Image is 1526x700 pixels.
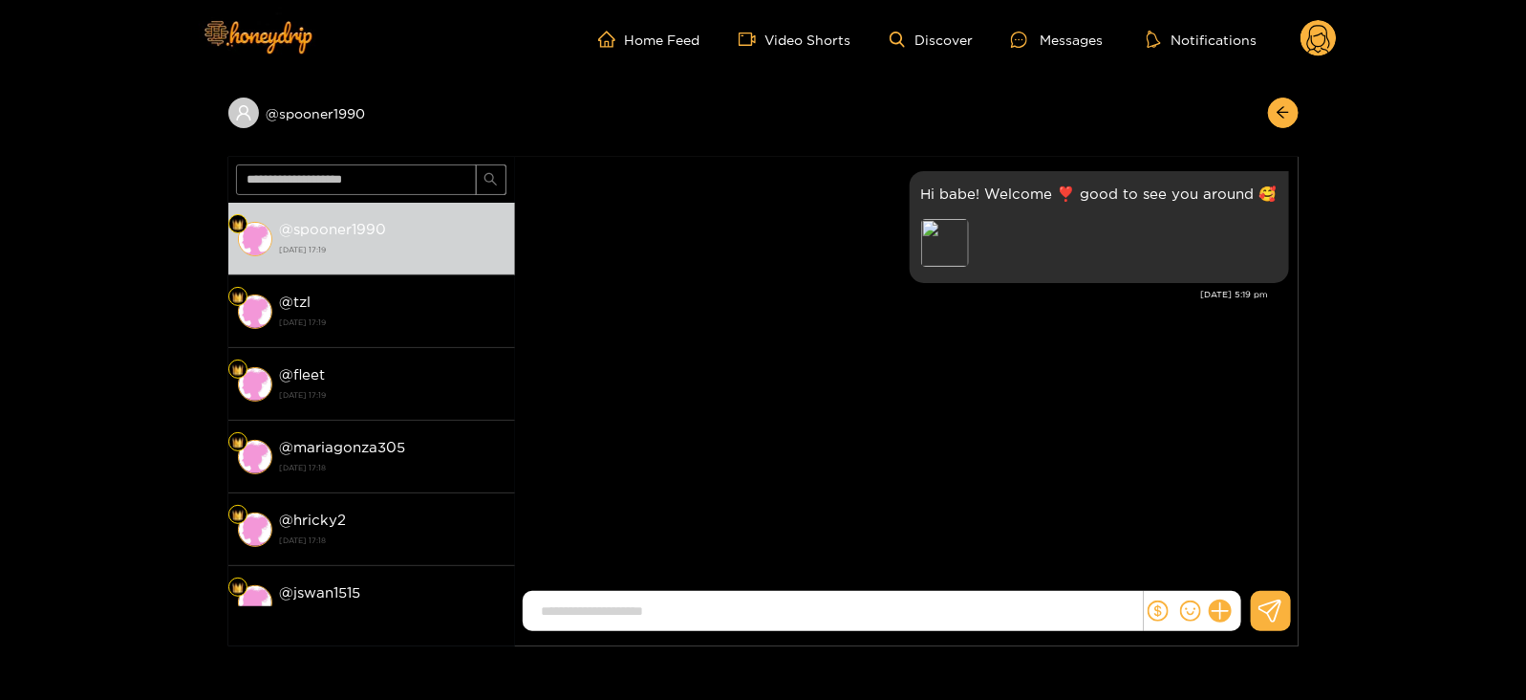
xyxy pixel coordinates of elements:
[280,221,387,237] strong: @ spooner1990
[739,31,851,48] a: Video Shorts
[1148,601,1169,622] span: dollar
[1144,597,1172,625] button: dollar
[280,604,505,622] strong: [DATE] 09:44
[1276,105,1290,121] span: arrow-left
[484,172,498,188] span: search
[910,171,1289,283] div: Aug. 21, 5:19 pm
[598,31,625,48] span: home
[1268,98,1299,128] button: arrow-left
[232,510,244,521] img: Fan Level
[232,582,244,594] img: Fan Level
[238,295,272,329] img: conversation
[525,288,1269,301] div: [DATE] 5:19 pm
[238,367,272,402] img: conversation
[921,183,1278,205] p: Hi babe! Welcome ❣️ good to see you around 🥰
[238,513,272,547] img: conversation
[238,585,272,620] img: conversation
[235,104,252,121] span: user
[890,32,973,48] a: Discover
[238,222,272,256] img: conversation
[739,31,765,48] span: video-camera
[1180,601,1201,622] span: smile
[232,437,244,448] img: Fan Level
[1141,30,1262,49] button: Notifications
[280,532,505,549] strong: [DATE] 17:18
[232,219,244,230] img: Fan Level
[232,292,244,303] img: Fan Level
[238,440,272,474] img: conversation
[280,241,505,258] strong: [DATE] 17:19
[476,164,506,195] button: search
[280,439,406,455] strong: @ mariagonza305
[280,584,361,601] strong: @ jswan1515
[228,98,515,128] div: @spooner1990
[280,294,312,310] strong: @ tzl
[280,512,347,528] strong: @ hricky2
[280,314,505,331] strong: [DATE] 17:19
[280,366,326,383] strong: @ fleet
[232,364,244,376] img: Fan Level
[598,31,700,48] a: Home Feed
[280,459,505,476] strong: [DATE] 17:18
[280,386,505,404] strong: [DATE] 17:19
[1011,29,1103,51] div: Messages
